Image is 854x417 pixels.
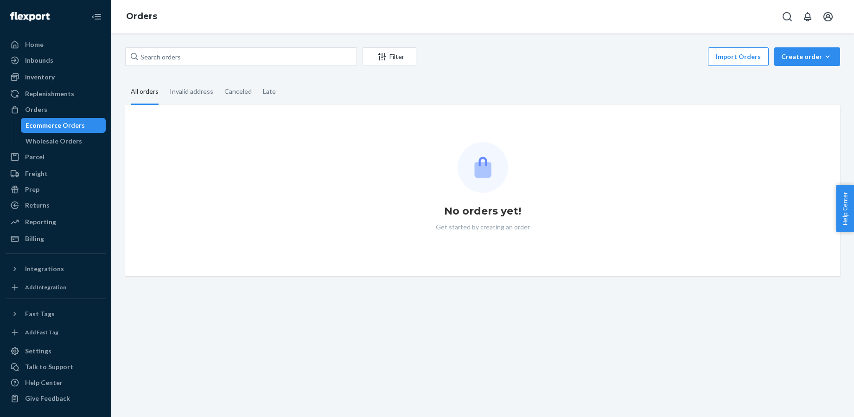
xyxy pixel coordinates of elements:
[798,7,817,26] button: Open notifications
[6,198,106,213] a: Returns
[224,79,252,104] div: Canceled
[458,142,508,193] img: Empty list
[6,150,106,164] a: Parcel
[126,11,157,21] a: Orders
[363,52,416,61] div: Filter
[6,231,106,246] a: Billing
[6,261,106,276] button: Integrations
[6,391,106,406] button: Give Feedback
[25,40,44,49] div: Home
[25,394,70,403] div: Give Feedback
[119,3,165,30] ol: breadcrumbs
[836,185,854,232] button: Help Center
[21,118,106,133] a: Ecommerce Orders
[170,79,213,104] div: Invalid address
[263,79,276,104] div: Late
[6,102,106,117] a: Orders
[25,283,66,291] div: Add Integration
[25,234,44,243] div: Billing
[25,378,63,387] div: Help Center
[6,325,106,340] a: Add Fast Tag
[25,264,64,274] div: Integrations
[6,182,106,197] a: Prep
[25,137,82,146] div: Wholesale Orders
[6,359,106,374] button: Talk to Support
[6,37,106,52] a: Home
[6,86,106,101] a: Replenishments
[25,201,50,210] div: Returns
[781,52,833,61] div: Create order
[21,134,106,149] a: Wholesale Orders
[125,47,357,66] input: Search orders
[25,309,55,319] div: Fast Tags
[436,222,530,232] p: Get started by creating an order
[6,70,106,85] a: Inventory
[25,56,53,65] div: Inbounds
[444,204,521,219] h1: No orders yet!
[25,362,73,371] div: Talk to Support
[778,7,797,26] button: Open Search Box
[131,79,159,105] div: All orders
[774,47,840,66] button: Create order
[25,169,48,178] div: Freight
[6,215,106,229] a: Reporting
[25,105,47,114] div: Orders
[363,47,416,66] button: Filter
[10,12,50,21] img: Flexport logo
[6,166,106,181] a: Freight
[6,344,106,358] a: Settings
[6,53,106,68] a: Inbounds
[25,89,74,98] div: Replenishments
[25,346,51,356] div: Settings
[6,375,106,390] a: Help Center
[87,7,106,26] button: Close Navigation
[25,217,56,227] div: Reporting
[25,152,45,162] div: Parcel
[25,185,39,194] div: Prep
[25,328,58,336] div: Add Fast Tag
[25,72,55,82] div: Inventory
[6,306,106,321] button: Fast Tags
[25,121,85,130] div: Ecommerce Orders
[708,47,769,66] button: Import Orders
[6,280,106,295] a: Add Integration
[819,7,837,26] button: Open account menu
